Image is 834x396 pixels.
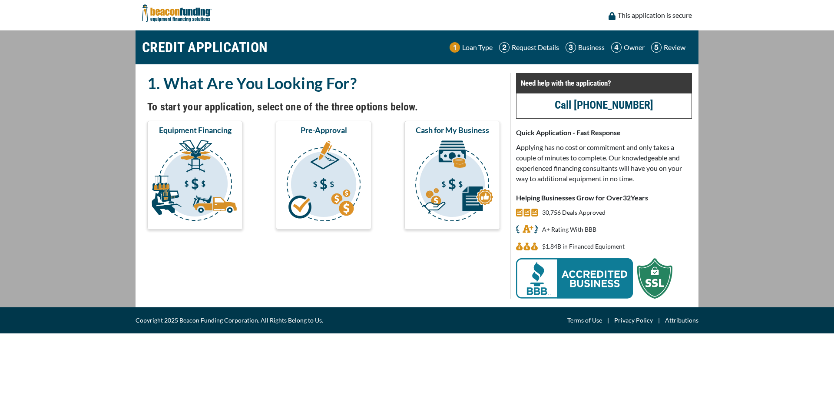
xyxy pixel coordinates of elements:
[618,10,692,20] p: This application is secure
[542,224,596,235] p: A+ Rating With BBB
[276,121,371,230] button: Pre-Approval
[516,258,672,299] img: BBB Acredited Business and SSL Protection
[147,73,500,93] h2: 1. What Are You Looking For?
[462,42,493,53] p: Loan Type
[159,125,232,135] span: Equipment Financing
[555,99,653,111] a: Call [PHONE_NUMBER]
[614,315,653,326] a: Privacy Policy
[512,42,559,53] p: Request Details
[516,127,692,138] p: Quick Application - Fast Response
[566,42,576,53] img: Step 3
[301,125,347,135] span: Pre-Approval
[542,241,625,252] p: $1,841,534,234 in Financed Equipment
[542,207,606,218] p: 30,756 Deals Approved
[406,139,498,226] img: Cash for My Business
[516,142,692,184] p: Applying has no cost or commitment and only takes a couple of minutes to complete. Our knowledgea...
[651,42,662,53] img: Step 5
[665,315,698,326] a: Attributions
[416,125,489,135] span: Cash for My Business
[567,315,602,326] a: Terms of Use
[611,42,622,53] img: Step 4
[404,121,500,230] button: Cash for My Business
[450,42,460,53] img: Step 1
[147,121,243,230] button: Equipment Financing
[624,42,645,53] p: Owner
[499,42,510,53] img: Step 2
[147,100,500,114] h4: To start your application, select one of the three options below.
[653,315,665,326] span: |
[578,42,605,53] p: Business
[602,315,614,326] span: |
[609,12,616,20] img: lock icon to convery security
[142,35,268,60] h1: CREDIT APPLICATION
[664,42,685,53] p: Review
[516,193,692,203] p: Helping Businesses Grow for Over Years
[521,78,687,88] p: Need help with the application?
[136,315,323,326] span: Copyright 2025 Beacon Funding Corporation. All Rights Belong to Us.
[623,193,631,202] span: 32
[149,139,241,226] img: Equipment Financing
[278,139,370,226] img: Pre-Approval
